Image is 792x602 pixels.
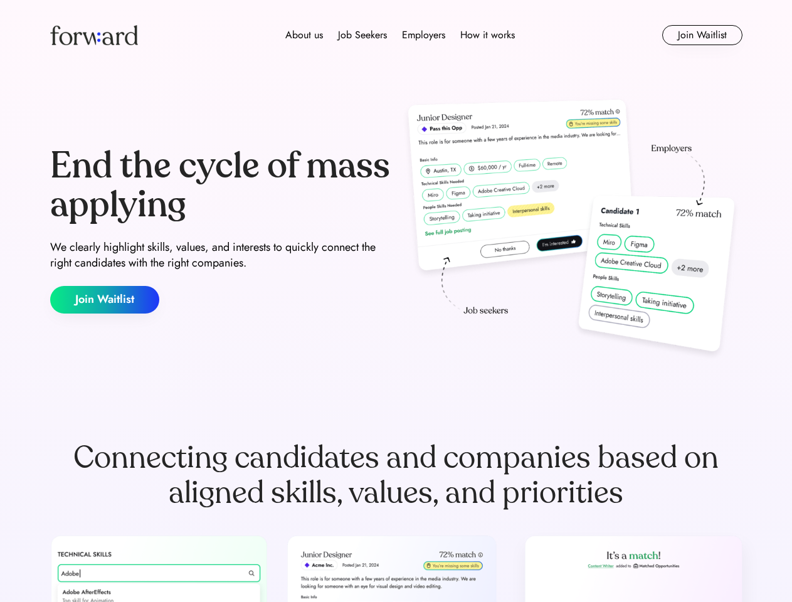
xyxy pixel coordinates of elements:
div: End the cycle of mass applying [50,147,391,224]
div: Connecting candidates and companies based on aligned skills, values, and priorities [50,440,742,510]
img: hero-image.png [401,95,742,365]
div: We clearly highlight skills, values, and interests to quickly connect the right candidates with t... [50,240,391,271]
img: Forward logo [50,25,138,45]
div: How it works [460,28,515,43]
div: Employers [402,28,445,43]
div: About us [285,28,323,43]
div: Job Seekers [338,28,387,43]
button: Join Waitlist [50,286,159,314]
button: Join Waitlist [662,25,742,45]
